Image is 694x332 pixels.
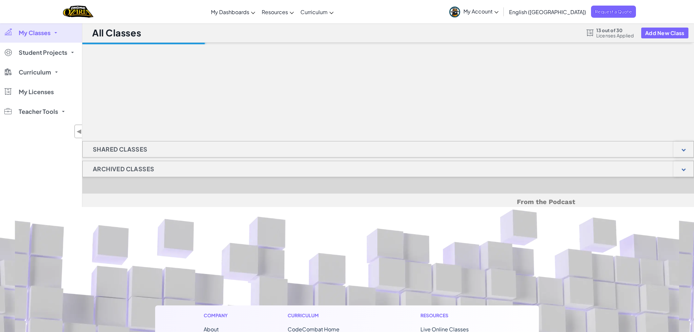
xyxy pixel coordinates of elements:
a: Ozaria by CodeCombat logo [63,5,93,18]
span: Resources [262,9,288,15]
span: Licenses Applied [596,33,634,38]
h1: Company [204,312,234,319]
span: Curriculum [19,69,51,75]
a: My Dashboards [208,3,258,21]
span: My Licenses [19,89,54,95]
h1: Shared Classes [83,141,158,157]
span: Student Projects [19,50,67,55]
span: My Dashboards [211,9,249,15]
span: Curriculum [300,9,328,15]
a: Curriculum [297,3,337,21]
a: My Account [446,1,502,22]
span: My Classes [19,30,51,36]
a: Resources [258,3,297,21]
h1: Resources [420,312,490,319]
a: English ([GEOGRAPHIC_DATA]) [506,3,589,21]
span: ◀ [76,127,82,136]
h1: Archived Classes [83,161,164,177]
img: Home [63,5,93,18]
a: Request a Quote [591,6,636,18]
img: avatar [449,7,460,17]
span: My Account [463,8,499,15]
span: Teacher Tools [19,109,58,114]
h1: Curriculum [288,312,367,319]
h1: All Classes [92,27,141,39]
h5: From the Podcast [201,197,575,207]
span: 13 out of 30 [596,28,634,33]
span: English ([GEOGRAPHIC_DATA]) [509,9,586,15]
button: Add New Class [641,28,688,38]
